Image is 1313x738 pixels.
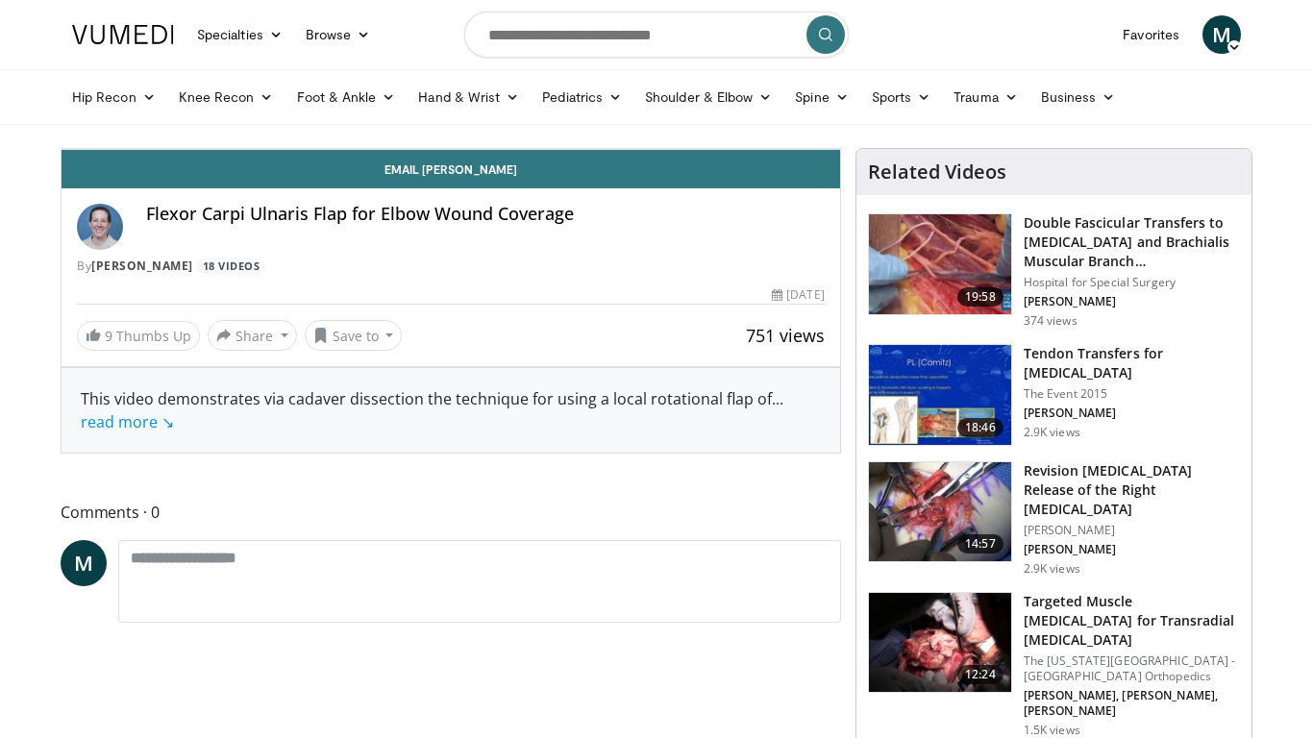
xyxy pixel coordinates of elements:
a: Business [1029,78,1127,116]
a: 12:24 Targeted Muscle [MEDICAL_DATA] for Transradial [MEDICAL_DATA] The [US_STATE][GEOGRAPHIC_DAT... [868,592,1240,738]
h4: Flexor Carpi Ulnaris Flap for Elbow Wound Coverage [146,204,825,225]
p: [PERSON_NAME] [1024,542,1240,557]
span: 9 [105,327,112,345]
p: 2.9K views [1024,561,1080,577]
a: Sports [860,78,943,116]
a: Favorites [1111,15,1191,54]
h3: Double Fascicular Transfers to [MEDICAL_DATA] and Brachialis Muscular Branch… [1024,213,1240,271]
video-js: Video Player [62,149,840,150]
p: [PERSON_NAME], [PERSON_NAME], [PERSON_NAME] [1024,688,1240,719]
a: Hip Recon [61,78,167,116]
a: Foot & Ankle [285,78,408,116]
a: Shoulder & Elbow [633,78,783,116]
div: By [77,258,825,275]
h3: Targeted Muscle [MEDICAL_DATA] for Transradial [MEDICAL_DATA] [1024,592,1240,650]
div: [DATE] [772,286,824,304]
img: 677451a6-e00e-430c-ae70-1779f245a40e.150x105_q85_crop-smart_upscale.jpg [869,345,1011,445]
a: Trauma [942,78,1029,116]
span: 14:57 [957,534,1003,553]
a: Knee Recon [167,78,285,116]
p: 2.9K views [1024,425,1080,440]
div: This video demonstrates via cadaver dissection the technique for using a local rotational flap of [81,387,821,433]
span: 18:46 [957,418,1003,437]
h3: Revision [MEDICAL_DATA] Release of the Right [MEDICAL_DATA] [1024,461,1240,519]
a: 19:58 Double Fascicular Transfers to [MEDICAL_DATA] and Brachialis Muscular Branch… Hospital for ... [868,213,1240,329]
a: Browse [294,15,383,54]
p: The Event 2015 [1024,386,1240,402]
img: VuMedi Logo [72,25,174,44]
p: [PERSON_NAME] [1024,294,1240,309]
a: 9 Thumbs Up [77,321,200,351]
p: 1.5K views [1024,723,1080,738]
a: M [61,540,107,586]
span: Comments 0 [61,500,841,525]
img: d80383cb-69e7-4b5f-adb0-9669c26ee172.150x105_q85_crop-smart_upscale.jpg [869,214,1011,314]
img: 48551013-58fb-415f-8686-2ea9b30c62dd.jpg.150x105_q85_crop-smart_upscale.jpg [869,462,1011,562]
a: Hand & Wrist [407,78,531,116]
button: Save to [305,320,403,351]
a: Spine [783,78,859,116]
img: 3206f7a0-1125-44d6-9485-0781fedbd083.150x105_q85_crop-smart_upscale.jpg [869,593,1011,693]
a: [PERSON_NAME] [91,258,193,274]
p: 374 views [1024,313,1078,329]
h3: Tendon Transfers for [MEDICAL_DATA] [1024,344,1240,382]
p: Hospital for Special Surgery [1024,275,1240,290]
button: Share [208,320,297,351]
p: The [US_STATE][GEOGRAPHIC_DATA] - [GEOGRAPHIC_DATA] Orthopedics [1024,653,1240,684]
a: Pediatrics [531,78,633,116]
a: Specialties [186,15,294,54]
a: M [1202,15,1241,54]
span: 751 views [746,324,825,347]
img: Avatar [77,204,123,250]
p: [PERSON_NAME] [1024,523,1240,538]
a: 18 Videos [196,258,266,274]
h4: Related Videos [868,160,1006,184]
a: 18:46 Tendon Transfers for [MEDICAL_DATA] The Event 2015 [PERSON_NAME] 2.9K views [868,344,1240,446]
p: [PERSON_NAME] [1024,406,1240,421]
input: Search topics, interventions [464,12,849,58]
a: read more ↘ [81,411,174,432]
span: 12:24 [957,665,1003,684]
a: 14:57 Revision [MEDICAL_DATA] Release of the Right [MEDICAL_DATA] [PERSON_NAME] [PERSON_NAME] 2.9... [868,461,1240,577]
a: Email [PERSON_NAME] [62,150,840,188]
span: 19:58 [957,287,1003,307]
